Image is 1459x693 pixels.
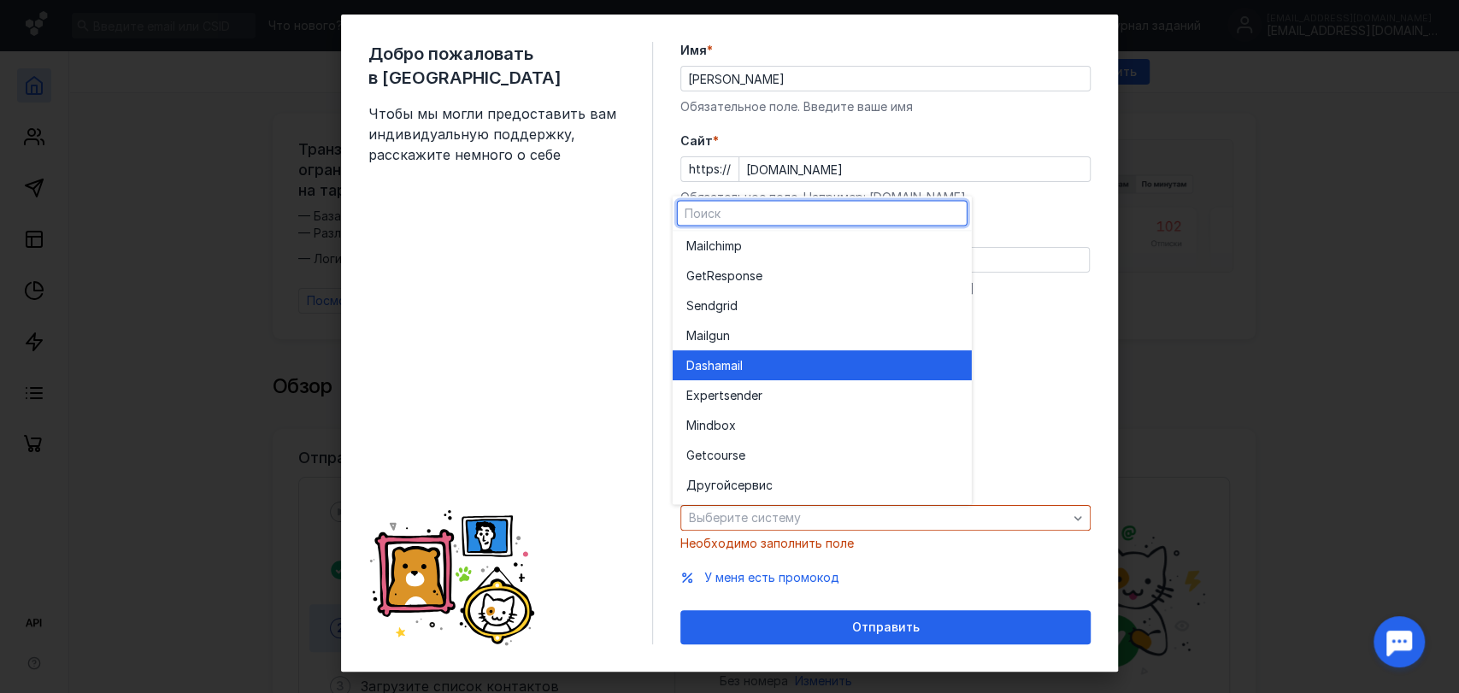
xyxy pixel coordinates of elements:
[368,103,625,165] span: Чтобы мы могли предоставить вам индивидуальную поддержку, расскажите немного о себе
[689,510,801,525] span: Выберите систему
[680,610,1091,644] button: Отправить
[673,231,972,504] div: grid
[704,570,839,584] span: У меня есть промокод
[678,201,967,225] input: Поиск
[680,189,1091,206] div: Обязательное поле. Например: [DOMAIN_NAME]
[680,505,1091,531] button: Выберите систему
[680,132,713,150] span: Cайт
[680,535,1091,552] div: Необходимо заполнить поле
[852,620,920,635] span: Отправить
[368,42,625,90] span: Добро пожаловать в [GEOGRAPHIC_DATA]
[680,42,707,59] span: Имя
[680,98,1091,115] div: Обязательное поле. Введите ваше имя
[704,569,839,586] button: У меня есть промокод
